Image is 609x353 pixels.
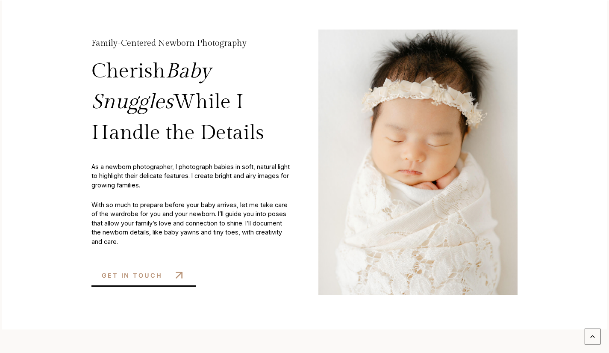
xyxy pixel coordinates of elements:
[318,30,518,296] img: Sleeping baby girl in lace wrap and floral headband
[91,162,291,190] p: As a newborn photographer, I photograph babies in soft, natural light to highlight their delicate...
[91,59,211,114] em: Baby Snuggles
[91,200,291,246] p: With so much to prepare before your baby arrives, let me take care of the wardrobe for you and yo...
[585,329,600,344] a: Scroll to top
[102,270,162,280] span: GET IN TOUCH
[91,56,291,148] p: Cherish While I Handle the Details
[91,267,196,287] a: GET IN TOUCH
[91,38,291,52] h2: Family-Centered Newborn Photography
